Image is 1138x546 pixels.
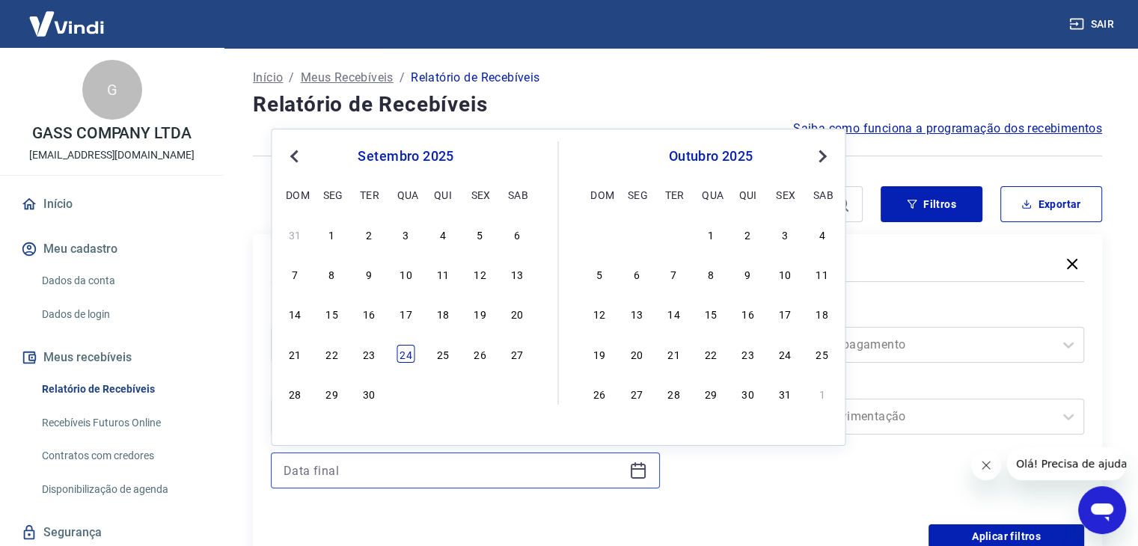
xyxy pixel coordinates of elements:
div: Choose quarta-feira, 8 de outubro de 2025 [702,265,720,283]
div: dom [590,185,608,203]
label: Tipo de Movimentação [699,378,1082,396]
div: seg [628,185,646,203]
div: Choose terça-feira, 28 de outubro de 2025 [664,384,682,402]
div: Choose quarta-feira, 15 de outubro de 2025 [702,304,720,322]
div: Choose terça-feira, 21 de outubro de 2025 [664,345,682,363]
div: Choose segunda-feira, 27 de outubro de 2025 [628,384,646,402]
button: Exportar [1000,186,1102,222]
iframe: Mensagem da empresa [1007,447,1126,480]
button: Sair [1066,10,1120,38]
div: Choose segunda-feira, 20 de outubro de 2025 [628,345,646,363]
a: Relatório de Recebíveis [36,374,206,405]
div: Choose domingo, 26 de outubro de 2025 [590,384,608,402]
a: Contratos com credores [36,441,206,471]
div: Choose sábado, 4 de outubro de 2025 [813,225,831,243]
a: Dados de login [36,299,206,330]
div: Choose domingo, 21 de setembro de 2025 [286,345,304,363]
div: Choose sábado, 27 de setembro de 2025 [508,345,526,363]
div: Choose terça-feira, 16 de setembro de 2025 [360,304,378,322]
div: dom [286,185,304,203]
div: Choose domingo, 28 de setembro de 2025 [590,225,608,243]
div: Choose quarta-feira, 10 de setembro de 2025 [397,265,414,283]
a: Início [253,69,283,87]
div: Choose segunda-feira, 8 de setembro de 2025 [323,265,341,283]
div: month 2025-09 [284,223,527,404]
div: Choose domingo, 19 de outubro de 2025 [590,345,608,363]
p: / [400,69,405,87]
input: Data final [284,459,623,482]
div: sex [471,185,489,203]
div: Choose quarta-feira, 3 de setembro de 2025 [397,225,414,243]
div: qua [397,185,414,203]
button: Previous Month [285,147,303,165]
div: Choose sábado, 11 de outubro de 2025 [813,265,831,283]
span: Olá! Precisa de ajuda? [9,10,126,22]
div: Choose domingo, 7 de setembro de 2025 [286,265,304,283]
div: G [82,60,142,120]
div: Choose terça-feira, 30 de setembro de 2025 [664,225,682,243]
div: Choose sábado, 6 de setembro de 2025 [508,225,526,243]
div: seg [323,185,341,203]
iframe: Fechar mensagem [971,450,1001,480]
div: Choose quinta-feira, 2 de outubro de 2025 [739,225,757,243]
div: Choose domingo, 28 de setembro de 2025 [286,384,304,402]
div: Choose quarta-feira, 17 de setembro de 2025 [397,304,414,322]
button: Next Month [813,147,831,165]
button: Filtros [881,186,982,222]
div: Choose segunda-feira, 1 de setembro de 2025 [323,225,341,243]
div: Choose quarta-feira, 1 de outubro de 2025 [397,384,414,402]
div: Choose segunda-feira, 13 de outubro de 2025 [628,304,646,322]
div: Choose terça-feira, 2 de setembro de 2025 [360,225,378,243]
div: Choose quinta-feira, 16 de outubro de 2025 [739,304,757,322]
div: qua [702,185,720,203]
div: Choose sábado, 20 de setembro de 2025 [508,304,526,322]
div: Choose quarta-feira, 29 de outubro de 2025 [702,384,720,402]
div: qui [739,185,757,203]
img: Vindi [18,1,115,46]
div: month 2025-10 [589,223,833,404]
div: Choose quinta-feira, 11 de setembro de 2025 [434,265,452,283]
div: Choose sexta-feira, 3 de outubro de 2025 [776,225,794,243]
div: Choose sexta-feira, 17 de outubro de 2025 [776,304,794,322]
div: Choose sábado, 4 de outubro de 2025 [508,384,526,402]
a: Saiba como funciona a programação dos recebimentos [793,120,1102,138]
a: Recebíveis Futuros Online [36,408,206,438]
div: Choose quarta-feira, 24 de setembro de 2025 [397,345,414,363]
div: Choose quinta-feira, 23 de outubro de 2025 [739,345,757,363]
div: Choose sexta-feira, 19 de setembro de 2025 [471,304,489,322]
div: Choose terça-feira, 30 de setembro de 2025 [360,384,378,402]
div: Choose quarta-feira, 22 de outubro de 2025 [702,345,720,363]
p: / [289,69,294,87]
div: Choose sexta-feira, 24 de outubro de 2025 [776,345,794,363]
a: Meus Recebíveis [301,69,394,87]
div: Choose sexta-feira, 31 de outubro de 2025 [776,384,794,402]
div: outubro 2025 [589,147,833,165]
div: Choose domingo, 14 de setembro de 2025 [286,304,304,322]
div: Choose segunda-feira, 29 de setembro de 2025 [628,225,646,243]
div: Choose sábado, 25 de outubro de 2025 [813,345,831,363]
div: Choose sexta-feira, 3 de outubro de 2025 [471,384,489,402]
div: Choose terça-feira, 7 de outubro de 2025 [664,265,682,283]
div: Choose quinta-feira, 30 de outubro de 2025 [739,384,757,402]
div: Choose quarta-feira, 1 de outubro de 2025 [702,225,720,243]
a: Dados da conta [36,266,206,296]
div: Choose sábado, 1 de novembro de 2025 [813,384,831,402]
div: Choose domingo, 5 de outubro de 2025 [590,265,608,283]
div: Choose domingo, 31 de agosto de 2025 [286,225,304,243]
div: Choose quinta-feira, 9 de outubro de 2025 [739,265,757,283]
div: Choose terça-feira, 23 de setembro de 2025 [360,345,378,363]
label: Forma de Pagamento [699,306,1082,324]
div: Choose quinta-feira, 4 de setembro de 2025 [434,225,452,243]
div: Choose terça-feira, 9 de setembro de 2025 [360,265,378,283]
div: qui [434,185,452,203]
div: sex [776,185,794,203]
div: Choose quinta-feira, 25 de setembro de 2025 [434,345,452,363]
div: Choose segunda-feira, 29 de setembro de 2025 [323,384,341,402]
div: Choose segunda-feira, 15 de setembro de 2025 [323,304,341,322]
button: Meus recebíveis [18,341,206,374]
a: Disponibilização de agenda [36,474,206,505]
iframe: Botão para abrir a janela de mensagens [1078,486,1126,534]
